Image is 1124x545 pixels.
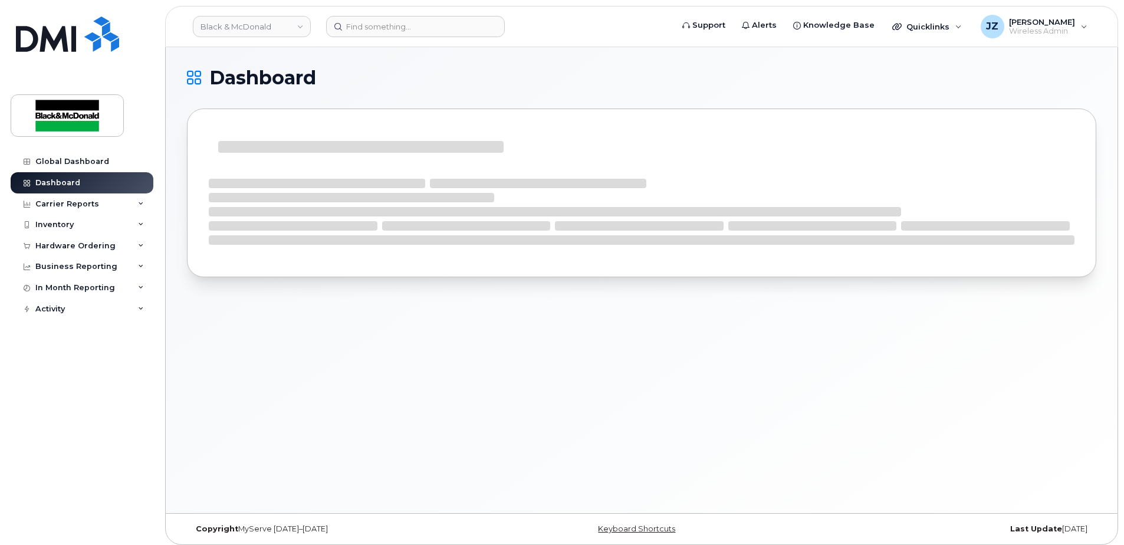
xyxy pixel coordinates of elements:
div: MyServe [DATE]–[DATE] [187,524,490,534]
span: Dashboard [209,69,316,87]
div: [DATE] [793,524,1096,534]
a: Keyboard Shortcuts [598,524,675,533]
strong: Copyright [196,524,238,533]
strong: Last Update [1010,524,1062,533]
